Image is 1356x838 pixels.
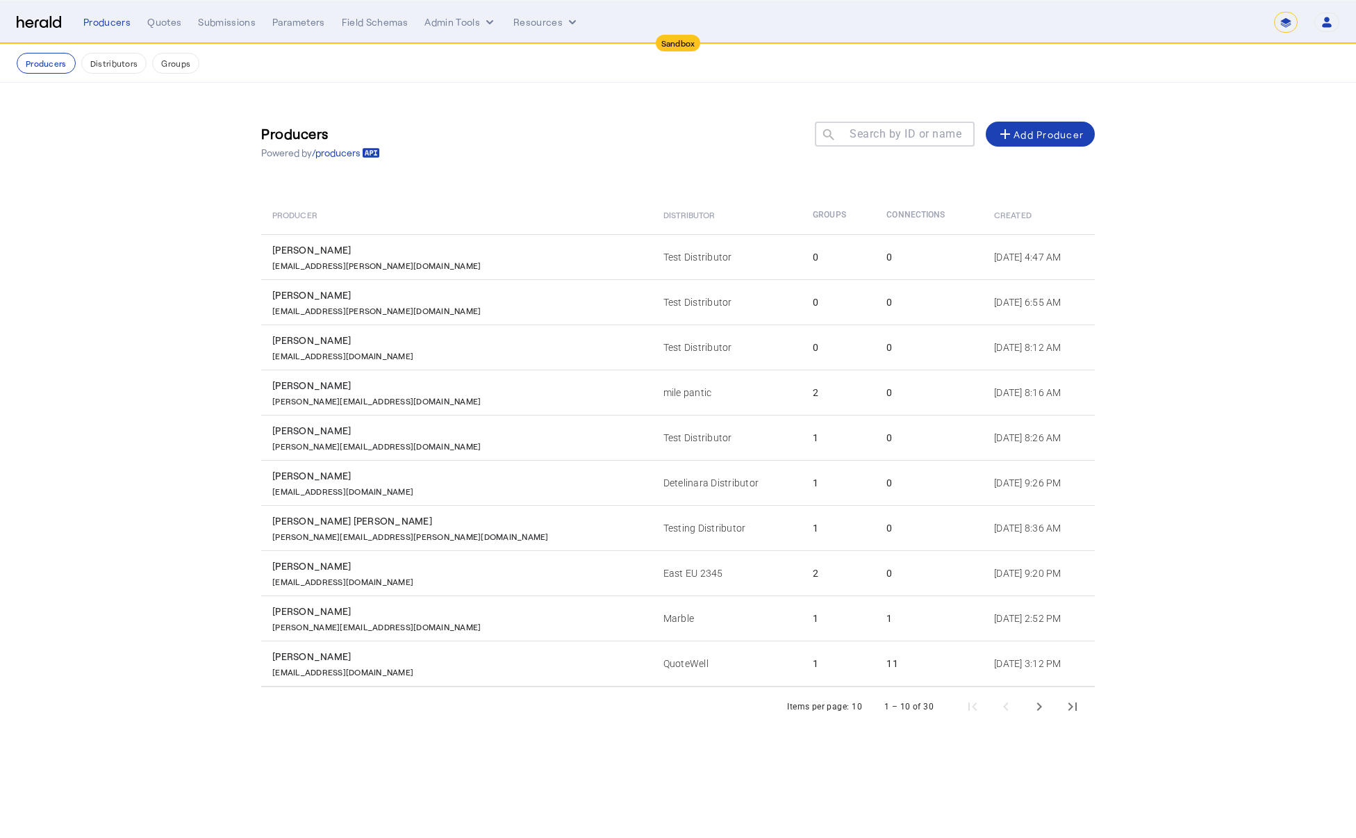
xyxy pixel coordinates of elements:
div: [PERSON_NAME] [272,379,647,393]
td: 1 [802,505,875,550]
p: [EMAIL_ADDRESS][PERSON_NAME][DOMAIN_NAME] [272,257,481,271]
div: 0 [886,250,977,264]
p: [PERSON_NAME][EMAIL_ADDRESS][PERSON_NAME][DOMAIN_NAME] [272,528,549,542]
td: 0 [802,324,875,370]
td: [DATE] 8:12 AM [983,324,1095,370]
td: Test Distributor [652,324,802,370]
img: Herald Logo [17,16,61,29]
td: Testing Distributor [652,505,802,550]
td: 1 [802,460,875,505]
p: [EMAIL_ADDRESS][DOMAIN_NAME] [272,483,413,497]
th: Connections [875,195,983,234]
td: QuoteWell [652,641,802,687]
div: Field Schemas [342,15,408,29]
p: Powered by [261,146,380,160]
td: [DATE] 8:36 AM [983,505,1095,550]
mat-label: Search by ID or name [850,127,961,140]
div: 11 [886,657,977,671]
td: Detelinara Distributor [652,460,802,505]
button: Last page [1056,690,1089,723]
div: Sandbox [656,35,701,51]
button: Resources dropdown menu [513,15,579,29]
div: [PERSON_NAME] [272,288,647,302]
div: Items per page: [787,700,849,714]
td: 2 [802,370,875,415]
p: [EMAIL_ADDRESS][PERSON_NAME][DOMAIN_NAME] [272,302,481,316]
th: Distributor [652,195,802,234]
td: [DATE] 4:47 AM [983,234,1095,279]
p: [PERSON_NAME][EMAIL_ADDRESS][DOMAIN_NAME] [272,438,481,452]
p: [PERSON_NAME][EMAIL_ADDRESS][DOMAIN_NAME] [272,393,481,406]
button: Add Producer [986,122,1095,147]
p: [EMAIL_ADDRESS][DOMAIN_NAME] [272,664,413,677]
td: [DATE] 9:20 PM [983,550,1095,595]
td: 2 [802,550,875,595]
div: 0 [886,521,977,535]
td: [DATE] 9:26 PM [983,460,1095,505]
mat-icon: search [815,127,838,145]
div: 0 [886,340,977,354]
td: [DATE] 8:16 AM [983,370,1095,415]
td: [DATE] 8:26 AM [983,415,1095,460]
div: 0 [886,295,977,309]
button: Groups [152,53,199,74]
td: Test Distributor [652,279,802,324]
td: 1 [802,641,875,687]
div: 0 [886,566,977,580]
div: Parameters [272,15,325,29]
div: [PERSON_NAME] [272,650,647,664]
div: [PERSON_NAME] [272,334,647,347]
div: 1 – 10 of 30 [884,700,934,714]
p: [PERSON_NAME][EMAIL_ADDRESS][DOMAIN_NAME] [272,618,481,632]
div: Add Producer [997,126,1084,142]
p: [EMAIL_ADDRESS][DOMAIN_NAME] [272,347,413,361]
div: [PERSON_NAME] [272,424,647,438]
div: Producers [83,15,131,29]
div: 0 [886,386,977,400]
td: 0 [802,234,875,279]
td: East EU 2345 [652,550,802,595]
div: [PERSON_NAME] [272,605,647,618]
div: [PERSON_NAME] [PERSON_NAME] [272,514,647,528]
td: 1 [802,595,875,641]
div: 0 [886,476,977,490]
th: Groups [802,195,875,234]
td: 0 [802,279,875,324]
td: [DATE] 3:12 PM [983,641,1095,687]
td: Test Distributor [652,234,802,279]
button: Next page [1023,690,1056,723]
div: [PERSON_NAME] [272,469,647,483]
a: /producers [312,146,380,160]
h3: Producers [261,124,380,143]
td: Marble [652,595,802,641]
div: 1 [886,611,977,625]
td: [DATE] 2:52 PM [983,595,1095,641]
div: 0 [886,431,977,445]
th: Created [983,195,1095,234]
button: Producers [17,53,76,74]
button: Distributors [81,53,147,74]
div: 10 [852,700,862,714]
div: Quotes [147,15,181,29]
div: [PERSON_NAME] [272,559,647,573]
td: Test Distributor [652,415,802,460]
td: [DATE] 6:55 AM [983,279,1095,324]
div: Submissions [198,15,256,29]
mat-icon: add [997,126,1014,142]
button: internal dropdown menu [424,15,497,29]
td: mile pantic [652,370,802,415]
div: [PERSON_NAME] [272,243,647,257]
p: [EMAIL_ADDRESS][DOMAIN_NAME] [272,573,413,587]
th: Producer [261,195,652,234]
td: 1 [802,415,875,460]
